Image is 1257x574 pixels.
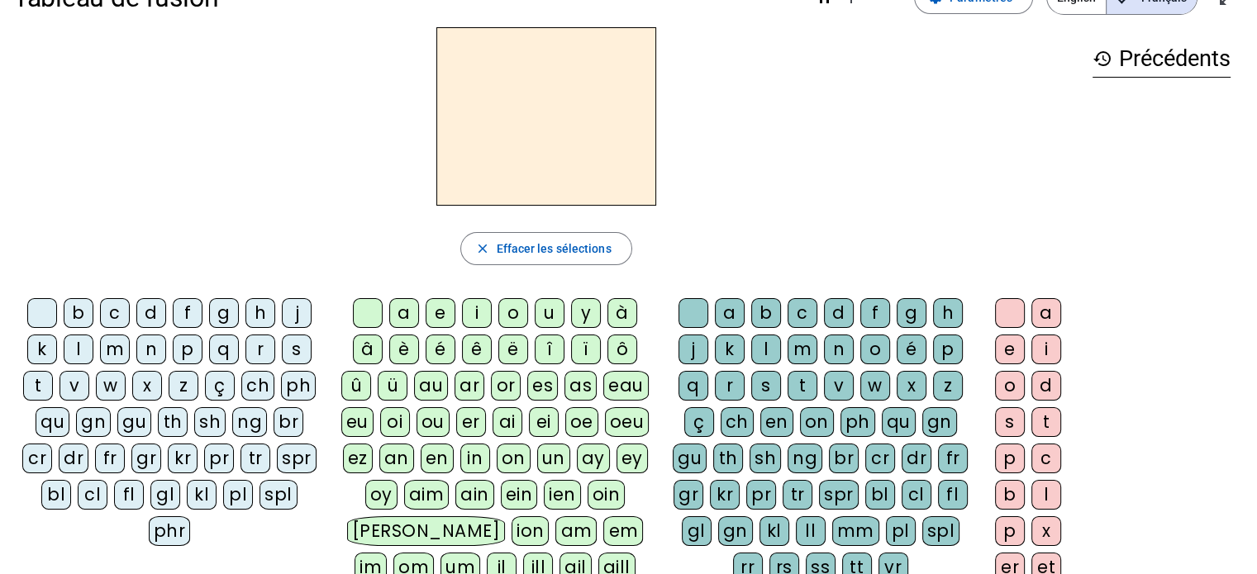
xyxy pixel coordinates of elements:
div: ei [529,407,559,437]
div: ein [501,480,538,510]
div: m [100,334,130,364]
div: à [607,298,637,328]
div: i [1031,334,1061,364]
div: eau [603,371,649,401]
div: z [169,371,198,401]
div: ü [378,371,407,401]
div: ng [788,444,822,473]
div: oeu [605,407,650,437]
div: x [1031,516,1061,546]
div: f [173,298,202,328]
div: bl [41,480,71,510]
div: gu [117,407,151,437]
div: en [760,407,793,437]
div: e [426,298,455,328]
div: ë [498,334,528,364]
div: es [527,371,558,401]
div: w [860,371,890,401]
div: t [23,371,53,401]
div: ch [721,407,754,437]
div: tr [783,480,812,510]
div: ez [343,444,373,473]
h3: Précédents [1093,40,1231,78]
div: gn [922,407,957,437]
div: kl [187,480,217,510]
div: pr [746,480,776,510]
div: cl [78,480,107,510]
div: pl [223,480,253,510]
div: w [96,371,126,401]
div: c [1031,444,1061,473]
div: h [245,298,275,328]
div: [PERSON_NAME] [347,516,505,546]
div: o [995,371,1025,401]
mat-icon: close [474,241,489,256]
div: j [282,298,312,328]
div: m [788,334,817,364]
div: a [389,298,419,328]
div: spr [277,444,317,473]
button: Effacer les sélections [460,232,631,265]
div: d [1031,371,1061,401]
div: in [460,444,490,473]
div: or [491,371,521,401]
div: pr [204,444,234,473]
div: ï [571,334,601,364]
div: ê [462,334,492,364]
div: ç [205,371,235,401]
div: d [824,298,854,328]
div: th [158,407,188,437]
div: an [379,444,414,473]
div: ll [796,516,826,546]
div: ai [493,407,522,437]
div: ar [455,371,484,401]
div: ô [607,334,637,364]
div: q [209,334,239,364]
div: â [353,334,383,364]
div: s [282,334,312,364]
div: o [498,298,528,328]
div: t [1031,407,1061,437]
div: ien [544,480,581,510]
div: oin [588,480,626,510]
div: em [603,516,643,546]
div: u [535,298,564,328]
div: g [209,298,239,328]
div: sh [750,444,781,473]
div: en [421,444,454,473]
div: sh [194,407,226,437]
div: l [64,334,93,364]
div: un [537,444,570,473]
div: e [995,334,1025,364]
div: br [829,444,859,473]
div: a [1031,298,1061,328]
div: r [245,334,275,364]
div: f [860,298,890,328]
div: oe [565,407,598,437]
div: gn [718,516,753,546]
div: t [788,371,817,401]
div: ng [232,407,267,437]
div: p [173,334,202,364]
div: s [995,407,1025,437]
div: q [678,371,708,401]
div: pl [886,516,916,546]
div: dr [59,444,88,473]
div: gr [674,480,703,510]
div: cr [22,444,52,473]
div: eu [341,407,374,437]
div: fr [95,444,125,473]
div: p [995,444,1025,473]
div: c [788,298,817,328]
div: y [571,298,601,328]
div: oy [365,480,398,510]
div: é [426,334,455,364]
div: kl [759,516,789,546]
div: i [462,298,492,328]
div: j [678,334,708,364]
div: kr [710,480,740,510]
div: qu [36,407,69,437]
div: as [564,371,597,401]
div: br [274,407,303,437]
div: s [751,371,781,401]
